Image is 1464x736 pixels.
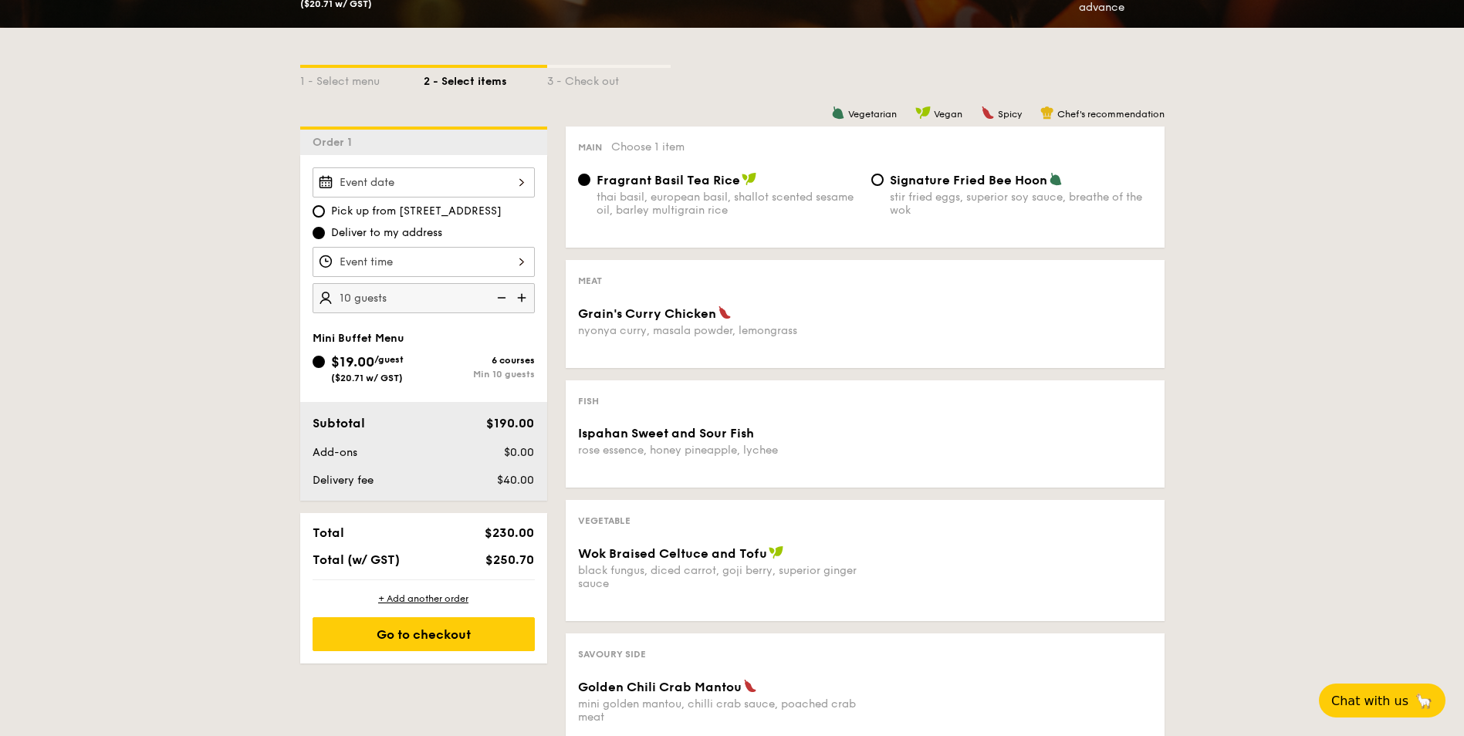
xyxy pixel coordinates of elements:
span: $19.00 [331,353,374,370]
div: + Add another order [313,593,535,605]
input: Signature Fried Bee Hoonstir fried eggs, superior soy sauce, breathe of the wok [871,174,884,186]
span: $190.00 [486,416,534,430]
span: Grain's Curry Chicken [578,306,716,321]
div: 6 courses [424,355,535,366]
div: rose essence, honey pineapple, lychee [578,444,859,457]
input: Number of guests [313,283,535,313]
span: Wok Braised Celtuce and Tofu [578,546,767,561]
img: icon-spicy.37a8142b.svg [743,679,757,693]
div: 1 - Select menu [300,68,424,89]
span: Choose 1 item [611,140,685,154]
span: 🦙 [1415,692,1433,710]
span: Signature Fried Bee Hoon [890,173,1047,187]
span: Savoury Side [578,649,646,660]
span: Ispahan Sweet and Sour Fish [578,426,754,441]
img: icon-spicy.37a8142b.svg [718,306,732,319]
span: Deliver to my address [331,225,442,241]
img: icon-vegetarian.fe4039eb.svg [831,106,845,120]
img: icon-reduce.1d2dbef1.svg [489,283,512,312]
input: Event date [313,167,535,198]
span: Fragrant Basil Tea Rice [597,173,740,187]
span: $0.00 [504,446,534,459]
span: $40.00 [497,474,534,487]
div: nyonya curry, masala powder, lemongrass [578,324,859,337]
span: Order 1 [313,136,358,149]
div: thai basil, european basil, shallot scented sesame oil, barley multigrain rice [597,191,859,217]
img: icon-vegetarian.fe4039eb.svg [1049,172,1063,186]
span: Vegetable [578,515,631,526]
span: Total [313,525,344,540]
img: icon-vegan.f8ff3823.svg [769,545,784,559]
span: Meat [578,275,602,286]
div: Min 10 guests [424,369,535,380]
span: Add-ons [313,446,357,459]
input: Event time [313,247,535,277]
span: Pick up from [STREET_ADDRESS] [331,204,502,219]
input: Deliver to my address [313,227,325,239]
span: Chef's recommendation [1057,109,1165,120]
span: Mini Buffet Menu [313,332,404,345]
span: Vegetarian [848,109,897,120]
button: Chat with us🦙 [1319,684,1445,717]
div: black fungus, diced carrot, goji berry, superior ginger sauce [578,564,859,590]
span: Fish [578,396,599,407]
div: mini golden mantou, chilli crab sauce, poached crab meat [578,697,859,724]
img: icon-spicy.37a8142b.svg [981,106,995,120]
input: Fragrant Basil Tea Ricethai basil, european basil, shallot scented sesame oil, barley multigrain ... [578,174,590,186]
span: Subtotal [313,416,365,430]
div: 2 - Select items [424,68,547,89]
span: Delivery fee [313,474,374,487]
span: Vegan [934,109,962,120]
img: icon-add.58712e84.svg [512,283,535,312]
img: icon-vegan.f8ff3823.svg [742,172,757,186]
div: Go to checkout [313,617,535,651]
img: icon-vegan.f8ff3823.svg [915,106,931,120]
span: Total (w/ GST) [313,552,400,567]
span: $230.00 [485,525,534,540]
div: 3 - Check out [547,68,671,89]
input: $19.00/guest($20.71 w/ GST)6 coursesMin 10 guests [313,356,325,368]
span: Chat with us [1331,694,1408,708]
img: icon-chef-hat.a58ddaea.svg [1040,106,1054,120]
div: stir fried eggs, superior soy sauce, breathe of the wok [890,191,1152,217]
input: Pick up from [STREET_ADDRESS] [313,205,325,218]
span: Main [578,142,602,153]
span: Golden Chili Crab Mantou [578,680,742,694]
span: Spicy [998,109,1022,120]
span: /guest [374,354,404,365]
span: ($20.71 w/ GST) [331,373,403,383]
span: $250.70 [485,552,534,567]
